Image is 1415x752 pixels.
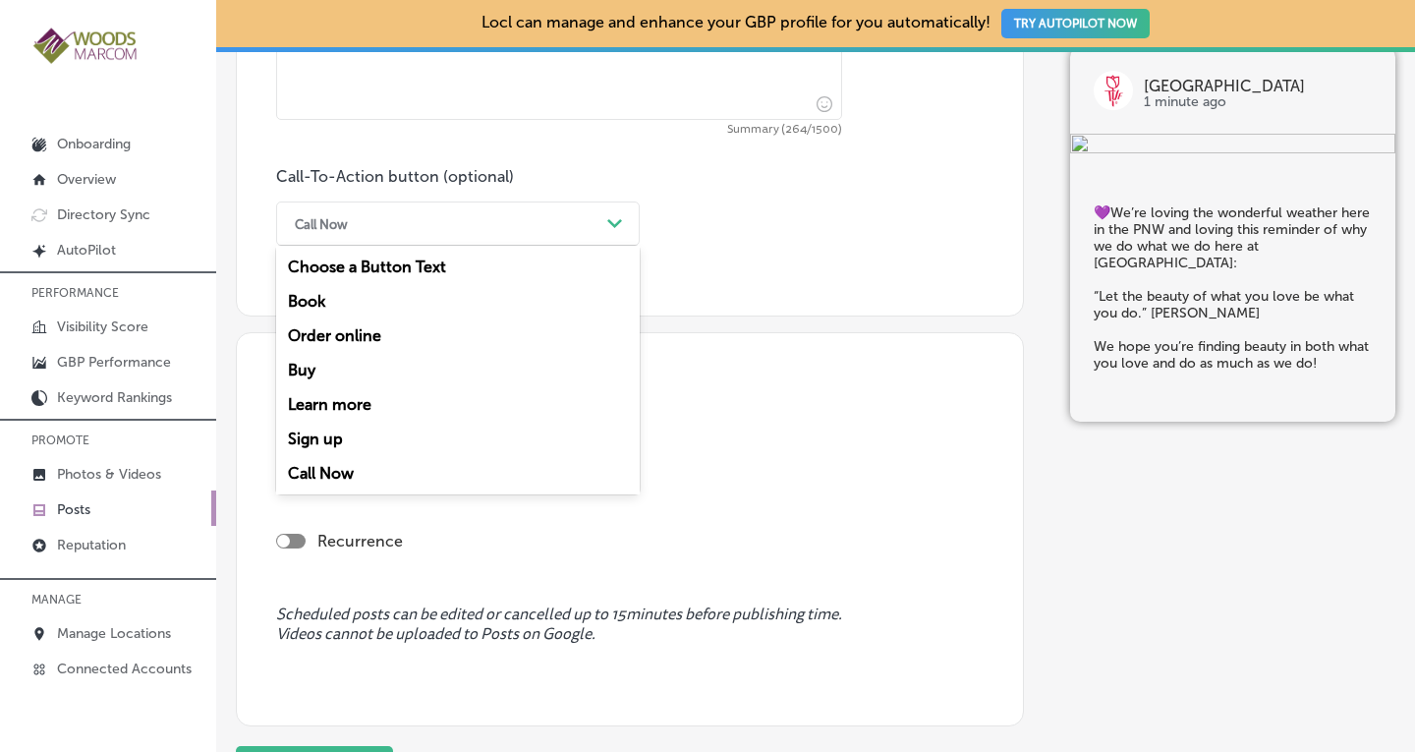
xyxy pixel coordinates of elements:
p: Connected Accounts [57,661,192,677]
p: Onboarding [57,136,131,152]
span: Scheduled posts can be edited or cancelled up to 15 minutes before publishing time. Videos cannot... [276,606,984,643]
div: Call Now [295,216,348,231]
div: Call Now [276,456,640,491]
div: Sign up [276,422,640,456]
p: Visibility Score [57,318,148,335]
p: 1 minute ago [1144,94,1372,110]
div: Choose a Button Text [276,250,640,284]
p: AutoPilot [57,242,116,259]
p: Keyword Rankings [57,389,172,406]
p: [GEOGRAPHIC_DATA] [1144,79,1372,94]
h5: 💜We’re loving the wonderful weather here in the PNW and loving this reminder of why we do what we... [1094,204,1372,372]
div: Learn more [276,387,640,422]
div: Order online [276,318,640,353]
p: Manage Locations [57,625,171,642]
p: Overview [57,171,116,188]
button: TRY AUTOPILOT NOW [1001,9,1150,38]
p: Posts [57,501,90,518]
p: Photos & Videos [57,466,161,483]
p: Reputation [57,537,126,553]
p: Directory Sync [57,206,150,223]
span: Summary (264/1500) [276,124,842,136]
div: Book [276,284,640,318]
img: 4a29b66a-e5ec-43cd-850c-b989ed1601aaLogo_Horizontal_BerryOlive_1000.jpg [31,26,140,66]
p: GBP Performance [57,354,171,371]
span: Insert emoji [808,91,832,116]
img: 731b70df-6bfe-400d-8fc8-e7539867e586 [1070,134,1395,157]
div: Buy [276,353,640,387]
label: Call-To-Action button (optional) [276,167,514,186]
label: Recurrence [317,532,403,550]
img: logo [1094,71,1133,110]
